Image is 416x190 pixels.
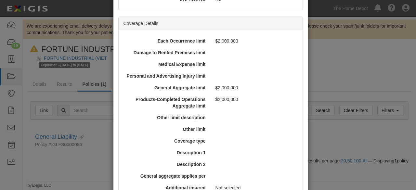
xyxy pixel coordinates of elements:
[121,161,211,168] div: Description 2
[121,96,211,109] div: Products-Completed Operations Aggregate limit
[119,17,303,30] div: Coverage Details
[121,49,211,56] div: Damage to Rented Premises limit
[211,96,300,103] div: $2,000,000
[121,73,211,79] div: Personal and Advertising Injury limit
[121,173,211,179] div: General aggregate applies per
[121,61,211,68] div: Medical Expense limit
[211,84,300,91] div: $2,000,000
[121,149,211,156] div: Description 1
[121,138,211,144] div: Coverage type
[121,114,211,121] div: Other limit description
[121,38,211,44] div: Each Occurrence limit
[121,126,211,133] div: Other limit
[211,38,300,44] div: $2,000,000
[121,84,211,91] div: General Aggregate limit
